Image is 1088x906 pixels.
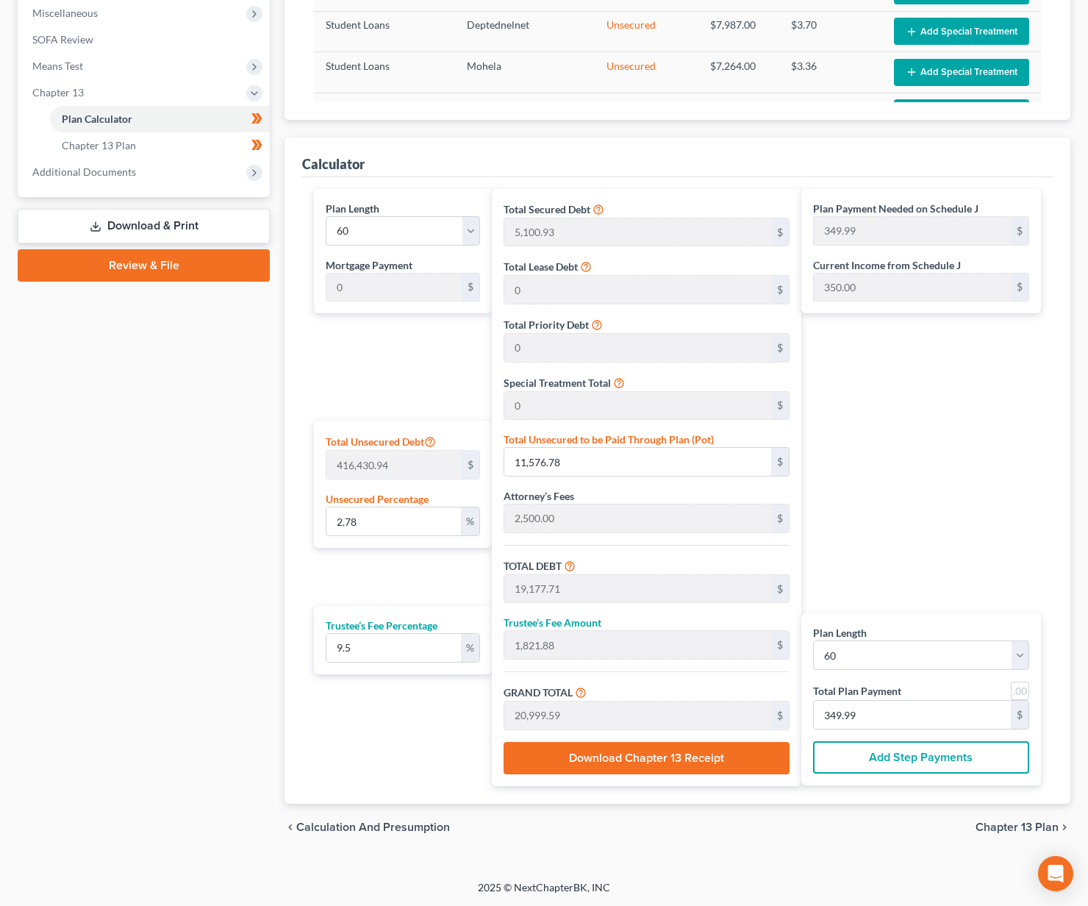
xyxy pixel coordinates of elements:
[698,52,779,93] td: $7,264.00
[504,276,770,304] input: 0.00
[698,93,779,133] td: $5,720.00
[976,821,1070,833] button: Chapter 13 Plan chevron_right
[771,276,789,304] div: $
[302,155,365,173] div: Calculator
[62,113,132,125] span: Plan Calculator
[326,201,379,216] label: Plan Length
[1011,274,1028,302] div: $
[326,257,412,273] label: Mortgage Payment
[504,432,714,447] label: Total Unsecured to be Paid Through Plan (Pot)
[504,201,590,217] label: Total Secured Debt
[314,93,455,133] td: Student Loans
[779,11,882,51] td: $3.70
[504,334,770,362] input: 0.00
[595,52,698,93] td: Unsecured
[698,11,779,51] td: $7,987.00
[461,507,479,535] div: %
[771,631,789,659] div: $
[50,106,270,132] a: Plan Calculator
[284,821,450,833] button: chevron_left Calculation and Presumption
[504,375,611,390] label: Special Treatment Total
[894,18,1029,45] button: Add Special Treatment
[813,625,867,641] label: Plan Length
[504,317,589,332] label: Total Priority Debt
[595,93,698,133] td: Unsecured
[504,558,562,574] label: TOTAL DEBT
[813,201,978,216] label: Plan Payment Needed on Schedule J
[32,7,98,19] span: Miscellaneous
[1011,701,1028,729] div: $
[32,86,84,99] span: Chapter 13
[771,448,789,476] div: $
[894,59,1029,86] button: Add Special Treatment
[504,615,601,630] label: Trustee’s Fee Amount
[814,701,1011,729] input: 0.00
[595,11,698,51] td: Unsecured
[32,33,93,46] span: SOFA Review
[504,488,574,504] label: Attorney’s Fees
[504,685,573,700] label: GRAND TOTAL
[504,218,770,246] input: 0.00
[455,52,595,93] td: Mohela
[504,504,770,532] input: 0.00
[894,99,1029,126] button: Add Special Treatment
[455,11,595,51] td: Deptednelnet
[284,821,296,833] i: chevron_left
[326,618,437,633] label: Trustee’s Fee Percentage
[18,209,270,243] a: Download & Print
[314,52,455,93] td: Student Loans
[1038,856,1073,891] div: Open Intercom Messenger
[504,259,578,274] label: Total Lease Debt
[326,507,461,535] input: 0.00
[1011,217,1028,245] div: $
[326,274,462,302] input: 0.00
[771,504,789,532] div: $
[504,448,770,476] input: 0.00
[504,392,770,420] input: 0.00
[50,132,270,159] a: Chapter 13 Plan
[814,274,1011,302] input: 0.00
[326,432,436,450] label: Total Unsecured Debt
[504,742,789,774] button: Download Chapter 13 Receipt
[62,139,136,151] span: Chapter 13 Plan
[32,60,83,72] span: Means Test
[814,217,1011,245] input: 0.00
[779,52,882,93] td: $3.36
[771,575,789,603] div: $
[32,165,136,178] span: Additional Documents
[461,634,479,662] div: %
[504,575,770,603] input: 0.00
[976,821,1059,833] span: Chapter 13 Plan
[326,491,429,507] label: Unsecured Percentage
[1059,821,1070,833] i: chevron_right
[314,11,455,51] td: Student Loans
[462,451,479,479] div: $
[813,741,1029,774] button: Add Step Payments
[771,334,789,362] div: $
[813,683,901,699] label: Total Plan Payment
[18,249,270,282] a: Review & File
[1011,682,1029,700] a: Round to nearest dollar
[455,93,595,133] td: Mohela
[779,93,882,133] td: $2.65
[462,274,479,302] div: $
[771,218,789,246] div: $
[771,392,789,420] div: $
[771,702,789,730] div: $
[326,634,461,662] input: 0.00
[504,631,770,659] input: 0.00
[326,451,462,479] input: 0.00
[813,257,961,273] label: Current Income from Schedule J
[296,821,450,833] span: Calculation and Presumption
[504,702,770,730] input: 0.00
[21,26,270,53] a: SOFA Review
